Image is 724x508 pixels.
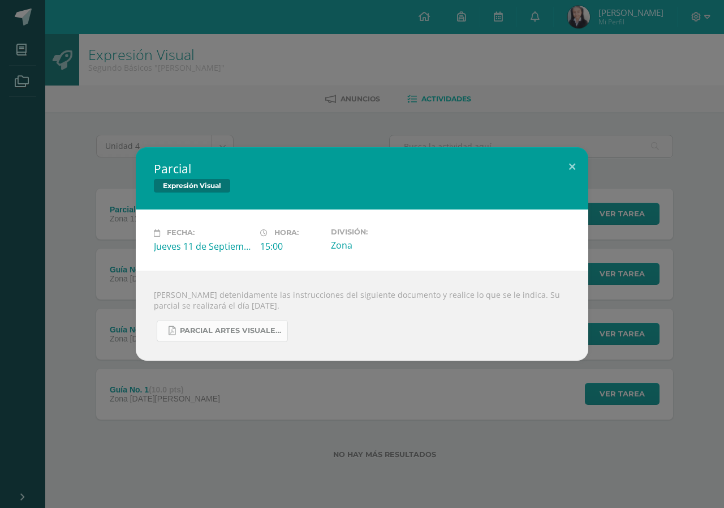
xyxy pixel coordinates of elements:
[157,320,288,342] a: PARCIAL ARTES VISUALES. IV BIM.docx.pdf
[154,179,230,193] span: Expresión Visual
[556,147,588,186] button: Close (Esc)
[331,239,428,251] div: Zona
[154,240,251,253] div: Jueves 11 de Septiembre
[331,228,428,236] label: División:
[180,326,282,335] span: PARCIAL ARTES VISUALES. IV BIM.docx.pdf
[260,240,322,253] div: 15:00
[136,271,588,361] div: [PERSON_NAME] detenidamente las instrucciones del siguiente documento y realice lo que se le indi...
[154,161,570,177] h2: Parcial
[167,229,195,237] span: Fecha:
[274,229,299,237] span: Hora:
